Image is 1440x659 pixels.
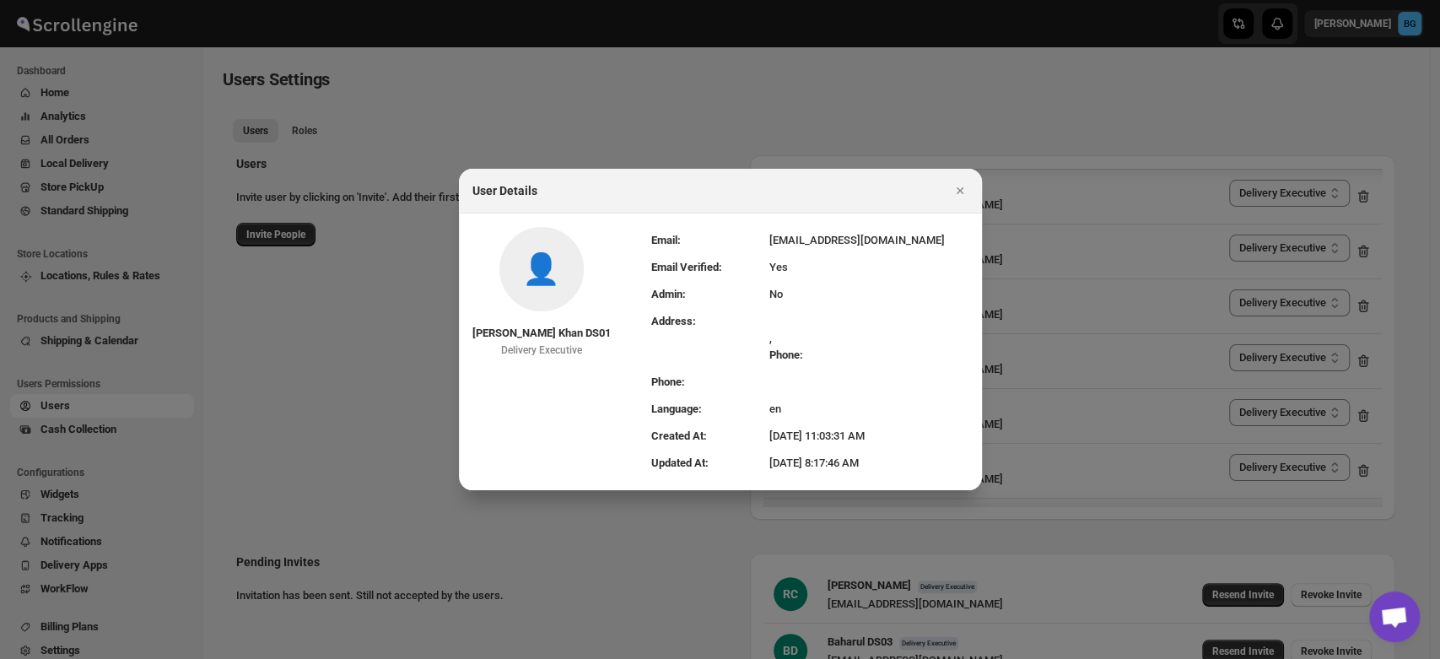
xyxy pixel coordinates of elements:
[651,369,769,396] td: Phone:
[769,227,968,254] td: [EMAIL_ADDRESS][DOMAIN_NAME]
[769,450,968,477] td: [DATE] 8:17:46 AM
[769,281,968,308] td: No
[651,450,769,477] td: Updated At:
[651,227,769,254] td: Email:
[769,423,968,450] td: [DATE] 11:03:31 AM
[769,396,968,423] td: en
[651,308,769,369] td: Address:
[501,342,582,359] div: Delivery Executive
[472,182,537,199] h2: User Details
[1369,591,1420,642] div: Open chat
[651,396,769,423] td: Language:
[522,261,560,278] span: No profile
[472,325,611,342] div: [PERSON_NAME] Khan DS01
[651,423,769,450] td: Created At:
[769,308,968,369] td: ,
[769,348,803,361] span: Phone:
[769,254,968,281] td: Yes
[651,254,769,281] td: Email Verified:
[948,179,972,203] button: Close
[651,281,769,308] td: Admin:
